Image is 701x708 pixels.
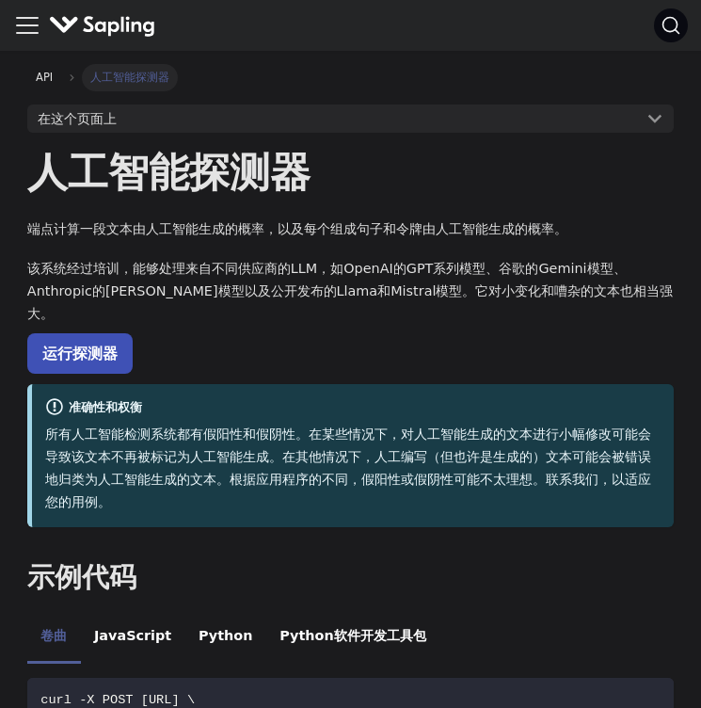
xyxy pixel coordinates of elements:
[27,64,674,90] nav: 面包屑
[49,12,156,40] img: Sapling.ai
[27,258,674,325] p: 该系统经过培训，能够处理来自不同供应商的LLM，如OpenAI的GPT系列模型、谷歌的Gemini模型、Anthropic的[PERSON_NAME]模型以及公开发布的Llama和Mistral...
[27,333,133,374] a: 运行探测器
[36,71,53,84] span: API
[27,64,62,90] a: API
[185,612,266,665] li: Python
[27,218,674,241] p: 端点计算一段文本由人工智能生成的概率，以及每个组成句子和令牌由人工智能生成的概率。
[27,105,674,134] button: 在这个页面上
[40,693,195,707] span: curl -X POST [URL] \
[81,612,185,665] li: JavaScript
[82,64,178,90] span: 人工智能探测器
[654,8,688,42] button: 搜索（Command+K）
[266,612,439,665] li: Python软件开发工具包
[27,612,81,665] li: 卷曲
[45,397,661,420] div: 准确性和权衡
[49,12,163,40] a: Sapling.ai
[45,424,661,513] p: 所有人工智能检测系统都有假阳性和假阴性。在某些情况下，对人工智能生成的文本进行小幅修改可能会导致该文本不再被标记为人工智能生成。在其他情况下，人工编写（但也许是生成的）文本可能会被错误地归类为人...
[27,561,674,595] h2: 示例代码
[27,147,674,198] h1: 人工智能探测器
[13,11,41,40] button: 切换导航栏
